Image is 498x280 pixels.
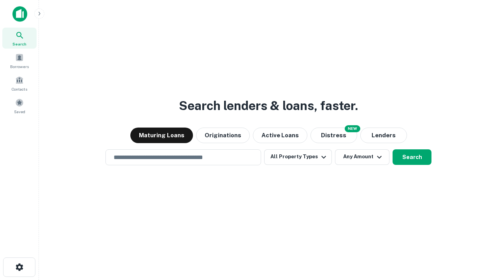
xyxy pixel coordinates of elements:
button: Originations [196,128,250,143]
span: Search [12,41,26,47]
div: NEW [345,125,360,132]
button: Maturing Loans [130,128,193,143]
button: Search distressed loans with lien and other non-mortgage details. [310,128,357,143]
span: Saved [14,108,25,115]
button: All Property Types [264,149,332,165]
button: Search [393,149,431,165]
a: Search [2,28,37,49]
a: Borrowers [2,50,37,71]
a: Contacts [2,73,37,94]
button: Active Loans [253,128,307,143]
button: Lenders [360,128,407,143]
h3: Search lenders & loans, faster. [179,96,358,115]
span: Borrowers [10,63,29,70]
iframe: Chat Widget [459,218,498,255]
img: capitalize-icon.png [12,6,27,22]
span: Contacts [12,86,27,92]
a: Saved [2,95,37,116]
button: Any Amount [335,149,389,165]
